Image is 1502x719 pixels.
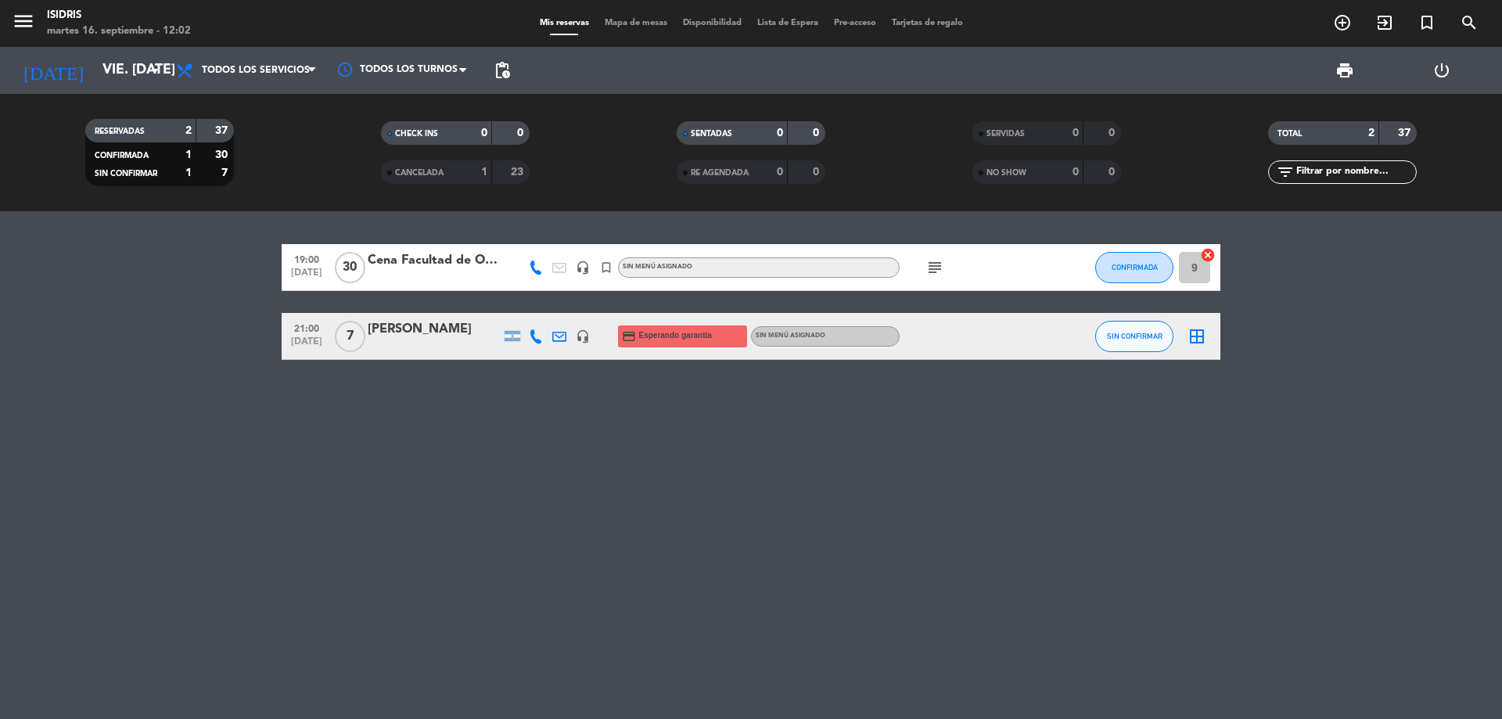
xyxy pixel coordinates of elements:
[622,329,636,343] i: credit_card
[287,336,326,354] span: [DATE]
[517,128,526,138] strong: 0
[691,130,732,138] span: SENTADAS
[146,61,164,80] i: arrow_drop_down
[986,169,1026,177] span: NO SHOW
[1277,130,1302,138] span: TOTAL
[884,19,971,27] span: Tarjetas de regalo
[1335,61,1354,80] span: print
[1107,332,1162,340] span: SIN CONFIRMAR
[599,261,613,275] i: turned_in_not
[1418,13,1436,32] i: turned_in_not
[826,19,884,27] span: Pre-acceso
[12,9,35,38] button: menu
[287,318,326,336] span: 21:00
[1073,128,1079,138] strong: 0
[813,167,822,178] strong: 0
[493,61,512,80] span: pending_actions
[1109,128,1118,138] strong: 0
[777,128,783,138] strong: 0
[813,128,822,138] strong: 0
[287,250,326,268] span: 19:00
[639,329,712,342] span: Esperando garantía
[1276,163,1295,182] i: filter_list
[1398,128,1414,138] strong: 37
[675,19,749,27] span: Disponibilidad
[1333,13,1352,32] i: add_circle_outline
[511,167,526,178] strong: 23
[756,333,825,339] span: Sin menú asignado
[47,8,191,23] div: isidris
[925,258,944,277] i: subject
[1295,164,1416,181] input: Filtrar por nombre...
[481,167,487,178] strong: 1
[95,152,149,160] span: CONFIRMADA
[1109,167,1118,178] strong: 0
[1375,13,1394,32] i: exit_to_app
[777,167,783,178] strong: 0
[395,130,438,138] span: CHECK INS
[12,53,95,88] i: [DATE]
[368,319,501,340] div: [PERSON_NAME]
[623,264,692,270] span: Sin menú asignado
[1073,167,1079,178] strong: 0
[335,252,365,283] span: 30
[221,167,231,178] strong: 7
[481,128,487,138] strong: 0
[532,19,597,27] span: Mis reservas
[185,149,192,160] strong: 1
[691,169,749,177] span: RE AGENDADA
[1368,128,1374,138] strong: 2
[597,19,675,27] span: Mapa de mesas
[95,170,157,178] span: SIN CONFIRMAR
[185,125,192,136] strong: 2
[1188,327,1206,346] i: border_all
[335,321,365,352] span: 7
[395,169,444,177] span: CANCELADA
[1095,252,1173,283] button: CONFIRMADA
[47,23,191,39] div: martes 16. septiembre - 12:02
[368,250,501,271] div: Cena Facultad de Odontologia
[576,329,590,343] i: headset_mic
[202,65,310,76] span: Todos los servicios
[986,130,1025,138] span: SERVIDAS
[12,9,35,33] i: menu
[215,125,231,136] strong: 37
[576,261,590,275] i: headset_mic
[185,167,192,178] strong: 1
[1095,321,1173,352] button: SIN CONFIRMAR
[1200,247,1216,263] i: cancel
[215,149,231,160] strong: 30
[749,19,826,27] span: Lista de Espera
[1393,47,1490,94] div: LOG OUT
[1432,61,1451,80] i: power_settings_new
[95,128,145,135] span: RESERVADAS
[1112,263,1158,271] span: CONFIRMADA
[1460,13,1479,32] i: search
[287,268,326,286] span: [DATE]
